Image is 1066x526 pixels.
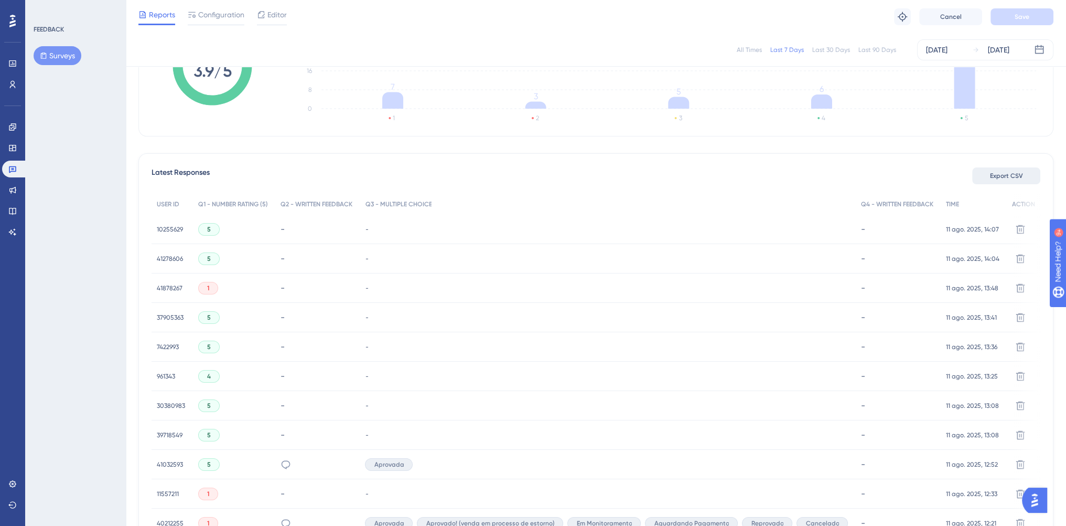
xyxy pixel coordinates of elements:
[946,402,999,410] span: 11 ago. 2025, 13:08
[207,490,209,498] span: 1
[307,67,312,75] tspan: 16
[157,284,182,292] span: 41878267
[770,46,804,54] div: Last 7 Days
[365,343,368,351] span: -
[946,284,998,292] span: 11 ago. 2025, 13:48
[157,372,175,381] span: 961343
[676,87,681,97] tspan: 5
[207,225,211,234] span: 5
[946,343,997,351] span: 11 ago. 2025, 13:36
[990,8,1053,25] button: Save
[861,224,935,234] div: -
[207,431,211,439] span: 5
[34,46,81,65] button: Surveys
[391,82,395,92] tspan: 7
[281,371,354,381] div: -
[946,255,999,263] span: 11 ago. 2025, 14:04
[1022,485,1053,516] iframe: UserGuiding AI Assistant Launcher
[157,255,183,263] span: 41278606
[34,25,64,34] div: FEEDBACK
[1015,13,1029,21] span: Save
[946,490,997,498] span: 11 ago. 2025, 12:33
[157,313,184,322] span: 37905363
[861,312,935,322] div: -
[679,114,682,122] text: 3
[737,46,762,54] div: All Times
[946,431,999,439] span: 11 ago. 2025, 13:08
[207,460,211,469] span: 5
[926,44,947,56] div: [DATE]
[281,430,354,440] div: -
[281,254,354,264] div: -
[157,490,179,498] span: 11557211
[536,114,539,122] text: 2
[71,5,78,14] div: 9+
[861,430,935,440] div: -
[946,460,998,469] span: 11 ago. 2025, 12:52
[281,224,354,234] div: -
[1012,200,1035,208] span: ACTION
[946,200,959,208] span: TIME
[157,343,179,351] span: 7422993
[365,284,368,292] span: -
[365,372,368,381] span: -
[157,225,183,234] span: 10255629
[861,254,935,264] div: -
[281,283,354,293] div: -
[858,46,896,54] div: Last 90 Days
[861,283,935,293] div: -
[990,172,1023,180] span: Export CSV
[861,489,935,499] div: -
[149,8,175,21] span: Reports
[365,255,368,263] span: -
[365,313,368,322] span: -
[281,342,354,352] div: -
[281,489,354,499] div: -
[157,200,179,208] span: USER ID
[207,284,209,292] span: 1
[365,402,368,410] span: -
[861,371,935,381] div: -
[157,460,183,469] span: 41032593
[365,431,368,439] span: -
[267,8,287,21] span: Editor
[207,402,211,410] span: 5
[374,460,404,469] span: Aprovada
[207,255,211,263] span: 5
[207,372,211,381] span: 4
[281,401,354,411] div: -
[281,312,354,322] div: -
[365,200,432,208] span: Q3 - MULTIPLE CHOICE
[198,200,268,208] span: Q1 - NUMBER RATING (5)
[822,114,825,122] text: 4
[534,91,538,101] tspan: 3
[207,343,211,351] span: 5
[152,166,210,185] span: Latest Responses
[812,46,850,54] div: Last 30 Days
[988,44,1009,56] div: [DATE]
[919,8,982,25] button: Cancel
[193,61,232,81] tspan: 3.9/5
[157,402,185,410] span: 30380983
[861,200,933,208] span: Q4 - WRITTEN FEEDBACK
[820,84,824,94] tspan: 6
[157,431,182,439] span: 39718549
[207,313,211,322] span: 5
[861,401,935,411] div: -
[946,225,999,234] span: 11 ago. 2025, 14:07
[393,114,395,122] text: 1
[946,372,998,381] span: 11 ago. 2025, 13:25
[861,342,935,352] div: -
[965,114,968,122] text: 5
[365,225,368,234] span: -
[308,105,312,112] tspan: 0
[946,313,997,322] span: 11 ago. 2025, 13:41
[940,13,962,21] span: Cancel
[972,167,1040,184] button: Export CSV
[308,86,312,93] tspan: 8
[365,490,368,498] span: -
[861,459,935,469] div: -
[25,3,66,15] span: Need Help?
[198,8,244,21] span: Configuration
